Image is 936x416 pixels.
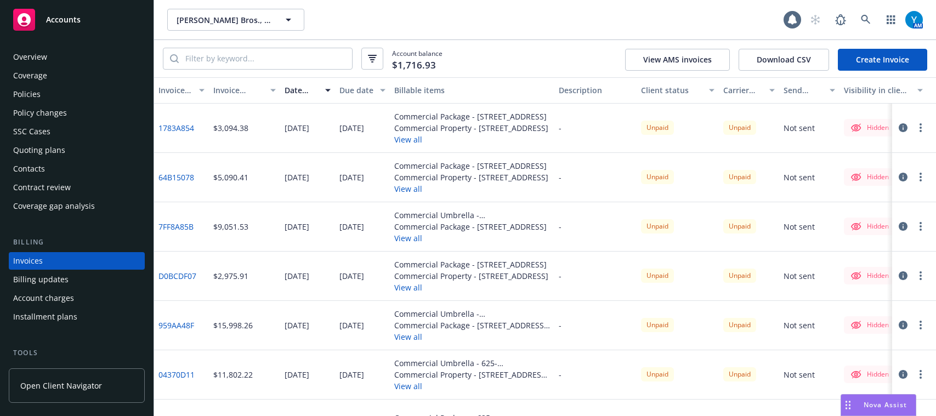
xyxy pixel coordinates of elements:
img: photo [905,11,923,29]
div: Unpaid [723,318,756,332]
div: Client status [641,84,702,96]
div: Commercial Package - [STREET_ADDRESS] [394,259,548,270]
span: Open Client Navigator [20,380,102,391]
a: Invoices [9,252,145,270]
div: Policy changes [13,104,67,122]
div: Not sent [784,320,815,331]
div: [DATE] [285,221,309,232]
a: Coverage gap analysis [9,197,145,215]
div: Policies [13,86,41,103]
div: Send result [784,84,823,96]
div: $2,975.91 [213,270,248,282]
div: Commercial Package - [STREET_ADDRESS] [394,111,548,122]
a: Report a Bug [830,9,852,31]
a: Create Invoice [838,49,927,71]
div: Commercial Property - [STREET_ADDRESS] [394,270,548,282]
div: Contacts [13,160,45,178]
button: Description [554,77,637,104]
div: [DATE] [339,369,364,380]
input: Filter by keyword... [179,48,352,69]
div: - [559,320,561,331]
div: Commercial Property - [STREET_ADDRESS][PERSON_NAME] [394,369,550,380]
a: 04370D11 [158,369,195,380]
button: Due date [335,77,390,104]
button: Nova Assist [841,394,916,416]
button: View all [394,134,548,145]
div: [DATE] [285,122,309,134]
div: Invoice ID [158,84,192,96]
div: Hidden [849,170,889,184]
div: Not sent [784,369,815,380]
a: Overview [9,48,145,66]
div: Commercial Umbrella - 625-[STREET_ADDRESS][PERSON_NAME] [394,357,550,369]
div: Not sent [784,172,815,183]
div: Tools [9,347,145,358]
div: Commercial Umbrella - [STREET_ADDRESS] [394,209,550,221]
button: Visibility in client dash [839,77,927,104]
div: [DATE] [339,221,364,232]
div: - [559,172,561,183]
div: [DATE] [339,122,364,134]
div: Commercial Package - [STREET_ADDRESS] [394,160,548,172]
div: Not sent [784,270,815,282]
a: Policy changes [9,104,145,122]
div: Hidden [849,220,889,233]
div: [DATE] [285,320,309,331]
a: Search [855,9,877,31]
div: $15,998.26 [213,320,253,331]
button: Send result [779,77,839,104]
div: Invoices [13,252,43,270]
button: [PERSON_NAME] Bros., Inc. [167,9,304,31]
div: - [559,122,561,134]
a: Start snowing [804,9,826,31]
a: Contract review [9,179,145,196]
div: Unpaid [641,269,674,282]
div: - [559,270,561,282]
div: Due date [339,84,373,96]
div: Not sent [784,122,815,134]
div: [DATE] [339,270,364,282]
div: Unpaid [723,121,756,134]
button: View all [394,232,550,244]
span: Nova Assist [864,400,907,409]
div: Commercial Package - [STREET_ADDRESS] [394,221,550,232]
div: Unpaid [723,219,756,233]
button: View AMS invoices [625,49,730,71]
div: Unpaid [641,318,674,332]
div: Overview [13,48,47,66]
div: Coverage gap analysis [13,197,95,215]
button: View all [394,380,550,392]
a: 7FF8A85B [158,221,194,232]
a: Policies [9,86,145,103]
a: 1783A854 [158,122,194,134]
a: Coverage [9,67,145,84]
div: - [559,369,561,380]
button: Billable items [390,77,554,104]
div: Unpaid [723,170,756,184]
div: $11,802.22 [213,369,253,380]
div: Hidden [849,121,889,134]
div: [DATE] [339,320,364,331]
div: Invoice amount [213,84,264,96]
div: Description [559,84,632,96]
button: Date issued [280,77,335,104]
div: Commercial Umbrella - [STREET_ADDRESS][PERSON_NAME] [394,308,550,320]
button: Carrier status [719,77,779,104]
div: Billing [9,237,145,248]
button: Invoice amount [209,77,280,104]
div: Date issued [285,84,319,96]
div: Unpaid [641,367,674,381]
button: Invoice ID [154,77,209,104]
div: Commercial Property - [STREET_ADDRESS] [394,122,548,134]
span: Accounts [46,15,81,24]
button: View all [394,183,548,195]
div: [DATE] [339,172,364,183]
div: Billing updates [13,271,69,288]
svg: Search [170,54,179,63]
span: Account balance [392,49,443,69]
div: Commercial Property - [STREET_ADDRESS] [394,172,548,183]
div: $3,094.38 [213,122,248,134]
button: View all [394,282,548,293]
div: Contract review [13,179,71,196]
div: Drag to move [841,395,855,415]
